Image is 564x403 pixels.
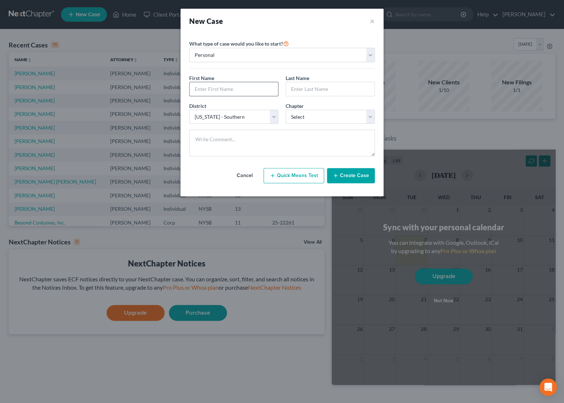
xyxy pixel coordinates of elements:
[327,168,375,183] button: Create Case
[539,378,557,396] div: Open Intercom Messenger
[286,103,304,109] span: Chapter
[286,75,309,81] span: Last Name
[189,39,289,48] label: What type of case would you like to start?
[190,82,278,96] input: Enter First Name
[286,82,374,96] input: Enter Last Name
[189,17,223,25] strong: New Case
[229,168,261,183] button: Cancel
[264,168,324,183] button: Quick Means Test
[189,75,214,81] span: First Name
[189,103,206,109] span: District
[370,16,375,26] button: ×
